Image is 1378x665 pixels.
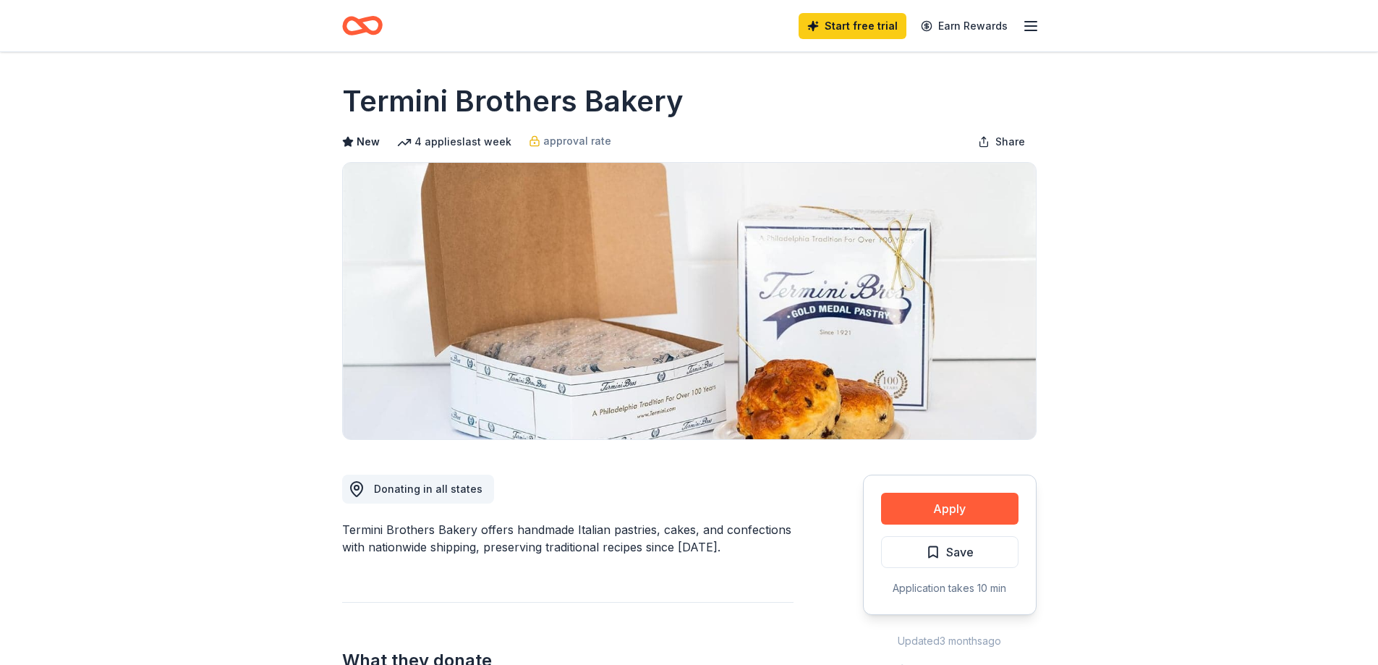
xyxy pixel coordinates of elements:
[374,483,482,495] span: Donating in all states
[342,9,383,43] a: Home
[799,13,906,39] a: Start free trial
[881,493,1018,525] button: Apply
[529,132,611,150] a: approval rate
[881,580,1018,597] div: Application takes 10 min
[342,81,684,122] h1: Termini Brothers Bakery
[863,632,1037,650] div: Updated 3 months ago
[966,127,1037,156] button: Share
[397,133,511,151] div: 4 applies last week
[912,13,1016,39] a: Earn Rewards
[995,133,1025,151] span: Share
[342,521,794,556] div: Termini Brothers Bakery offers handmade Italian pastries, cakes, and confections with nationwide ...
[881,536,1018,568] button: Save
[946,543,974,562] span: Save
[357,133,380,151] span: New
[543,132,611,150] span: approval rate
[343,163,1036,439] img: Image for Termini Brothers Bakery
